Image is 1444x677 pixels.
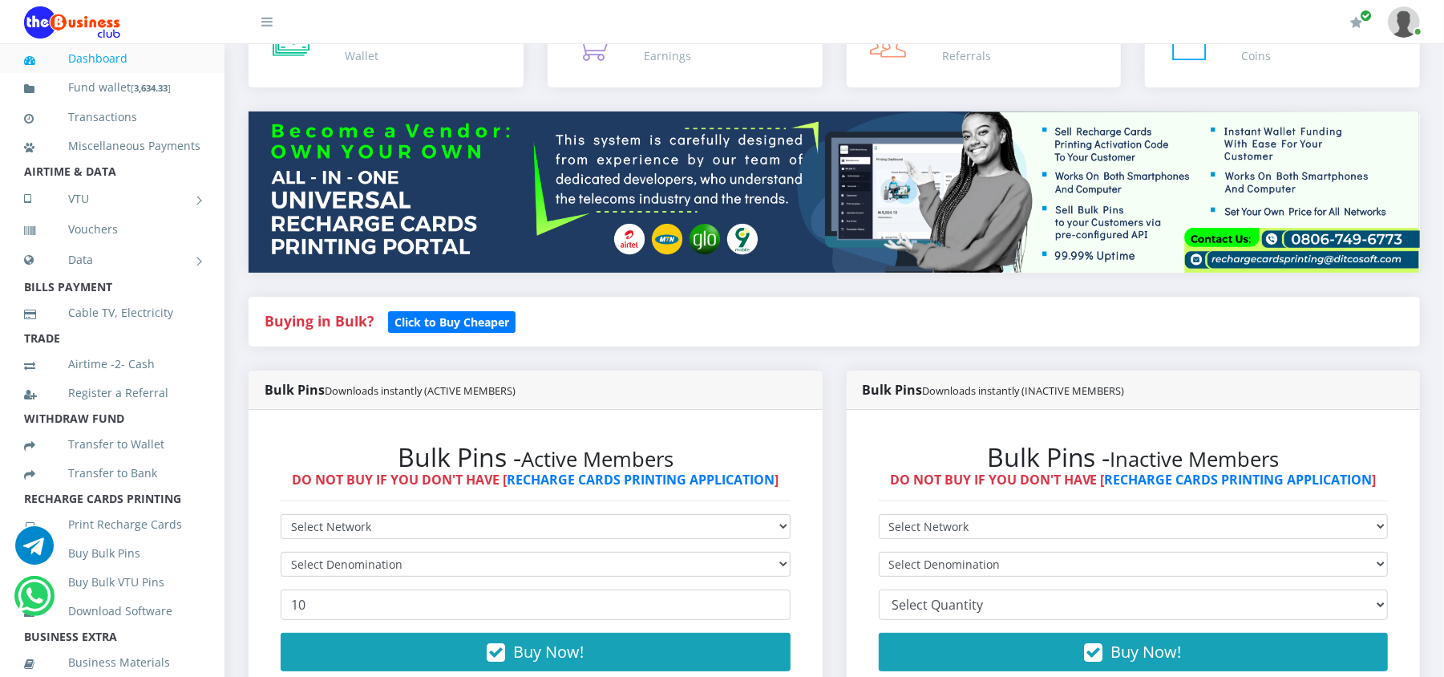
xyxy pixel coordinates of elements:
[1388,6,1420,38] img: User
[265,311,374,330] strong: Buying in Bulk?
[292,471,779,488] strong: DO NOT BUY IF YOU DON'T HAVE [ ]
[513,641,584,663] span: Buy Now!
[24,211,200,248] a: Vouchers
[325,383,516,398] small: Downloads instantly (ACTIVE MEMBERS)
[281,633,791,671] button: Buy Now!
[1110,445,1280,473] small: Inactive Members
[507,471,775,488] a: RECHARGE CARDS PRINTING APPLICATION
[24,455,200,492] a: Transfer to Bank
[1111,641,1182,663] span: Buy Now!
[879,442,1389,472] h2: Bulk Pins -
[394,314,509,330] b: Click to Buy Cheaper
[24,99,200,136] a: Transactions
[24,40,200,77] a: Dashboard
[879,633,1389,671] button: Buy Now!
[24,426,200,463] a: Transfer to Wallet
[24,69,200,107] a: Fund wallet[3,634.33]
[24,593,200,630] a: Download Software
[863,381,1125,399] strong: Bulk Pins
[249,7,524,87] a: ₦3,634 Wallet
[548,7,823,87] a: ₦187.05/₦4,286 Earnings
[847,7,1122,87] a: 0/0 Referrals
[890,471,1377,488] strong: DO NOT BUY IF YOU DON'T HAVE [ ]
[1241,47,1272,64] div: Coins
[15,538,54,565] a: Chat for support
[18,589,51,615] a: Chat for support
[24,346,200,383] a: Airtime -2- Cash
[131,82,171,94] small: [ ]
[24,6,120,39] img: Logo
[1105,471,1373,488] a: RECHARGE CARDS PRINTING APPLICATION
[249,111,1420,272] img: multitenant_rcp.png
[1350,16,1362,29] i: Renew/Upgrade Subscription
[1360,10,1372,22] span: Renew/Upgrade Subscription
[521,445,673,473] small: Active Members
[281,442,791,472] h2: Bulk Pins -
[24,564,200,601] a: Buy Bulk VTU Pins
[345,47,394,64] div: Wallet
[24,294,200,331] a: Cable TV, Electricity
[265,381,516,399] strong: Bulk Pins
[388,311,516,330] a: Click to Buy Cheaper
[943,47,992,64] div: Referrals
[24,535,200,572] a: Buy Bulk Pins
[24,506,200,543] a: Print Recharge Cards
[24,375,200,411] a: Register a Referral
[24,240,200,280] a: Data
[134,82,168,94] b: 3,634.33
[923,383,1125,398] small: Downloads instantly (INACTIVE MEMBERS)
[24,128,200,164] a: Miscellaneous Payments
[24,179,200,219] a: VTU
[644,47,758,64] div: Earnings
[281,590,791,620] input: Enter Quantity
